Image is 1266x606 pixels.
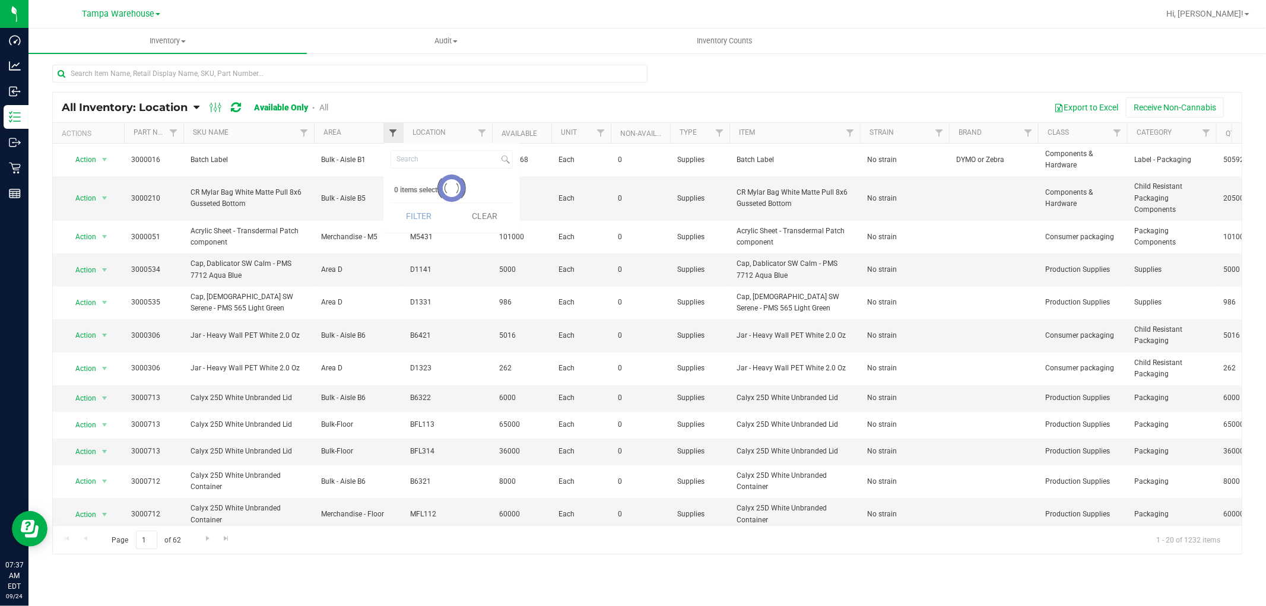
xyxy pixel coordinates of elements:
[618,193,663,204] span: 0
[97,390,112,407] span: select
[65,390,97,407] span: Action
[28,36,307,46] span: Inventory
[1018,123,1038,143] a: Filter
[737,470,853,493] span: Calyx 25D White Unbranded Container
[5,560,23,592] p: 07:37 AM EDT
[867,446,942,457] span: No strain
[737,187,853,210] span: CR Mylar Bag White Matte Pull 8x6 Gusseted Bottom
[193,128,229,137] a: SKU Name
[321,509,396,520] span: Merchandise - Floor
[559,330,604,341] span: Each
[321,264,396,275] span: Area D
[191,419,307,430] span: Calyx 25D White Unbranded Lid
[65,262,97,278] span: Action
[1134,297,1209,308] span: Supplies
[618,231,663,243] span: 0
[1045,509,1120,520] span: Production Supplies
[321,419,396,430] span: Bulk-Floor
[929,123,949,143] a: Filter
[677,193,722,204] span: Supplies
[131,264,176,275] span: 3000534
[867,363,942,374] span: No strain
[559,231,604,243] span: Each
[677,330,722,341] span: Supplies
[410,297,485,308] span: D1331
[1045,231,1120,243] span: Consumer packaging
[323,128,341,137] a: Area
[1045,446,1120,457] span: Production Supplies
[591,123,611,143] a: Filter
[131,476,176,487] span: 3000712
[321,193,396,204] span: Bulk - Aisle B5
[1137,128,1172,137] a: Category
[677,446,722,457] span: Supplies
[618,154,663,166] span: 0
[65,327,97,344] span: Action
[472,123,492,143] a: Filter
[1048,128,1069,137] a: Class
[677,231,722,243] span: Supplies
[559,154,604,166] span: Each
[1134,264,1209,275] span: Supplies
[680,128,697,137] a: Type
[677,297,722,308] span: Supplies
[1134,357,1209,380] span: Child Resistant Packaging
[959,128,982,137] a: Brand
[191,470,307,493] span: Calyx 25D White Unbranded Container
[867,154,942,166] span: No strain
[410,330,485,341] span: B6421
[499,264,544,275] span: 5000
[1045,297,1120,308] span: Production Supplies
[956,154,1031,166] span: DYMO or Zebra
[131,509,176,520] span: 3000712
[321,231,396,243] span: Merchandise - M5
[321,154,396,166] span: Bulk - Aisle B1
[1045,476,1120,487] span: Production Supplies
[618,264,663,275] span: 0
[618,446,663,457] span: 0
[561,128,577,137] a: Unit
[9,60,21,72] inline-svg: Analytics
[737,363,853,374] span: Jar - Heavy Wall PET White 2.0 Oz
[867,193,942,204] span: No strain
[410,363,485,374] span: D1323
[737,419,853,430] span: Calyx 25D White Unbranded Lid
[307,36,585,46] span: Audit
[191,446,307,457] span: Calyx 25D White Unbranded Lid
[97,506,112,523] span: select
[136,531,157,549] input: 1
[97,360,112,377] span: select
[191,187,307,210] span: CR Mylar Bag White Matte Pull 8x6 Gusseted Bottom
[321,297,396,308] span: Area D
[65,294,97,311] span: Action
[9,111,21,123] inline-svg: Inventory
[410,509,485,520] span: MFL112
[618,363,663,374] span: 0
[410,419,485,430] span: BFL113
[559,509,604,520] span: Each
[559,193,604,204] span: Each
[97,262,112,278] span: select
[677,264,722,275] span: Supplies
[164,123,183,143] a: Filter
[1134,324,1209,347] span: Child Resistant Packaging
[131,363,176,374] span: 3000306
[737,392,853,404] span: Calyx 25D White Unbranded Lid
[1134,509,1209,520] span: Packaging
[131,297,176,308] span: 3000535
[131,231,176,243] span: 3000051
[294,123,314,143] a: Filter
[1045,330,1120,341] span: Consumer packaging
[677,363,722,374] span: Supplies
[870,128,894,137] a: Strain
[499,363,544,374] span: 262
[101,531,191,549] span: Page of 62
[1134,392,1209,404] span: Packaging
[677,419,722,430] span: Supplies
[97,151,112,168] span: select
[321,476,396,487] span: Bulk - Aisle B6
[410,264,485,275] span: D1141
[97,443,112,460] span: select
[131,330,176,341] span: 3000306
[499,476,544,487] span: 8000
